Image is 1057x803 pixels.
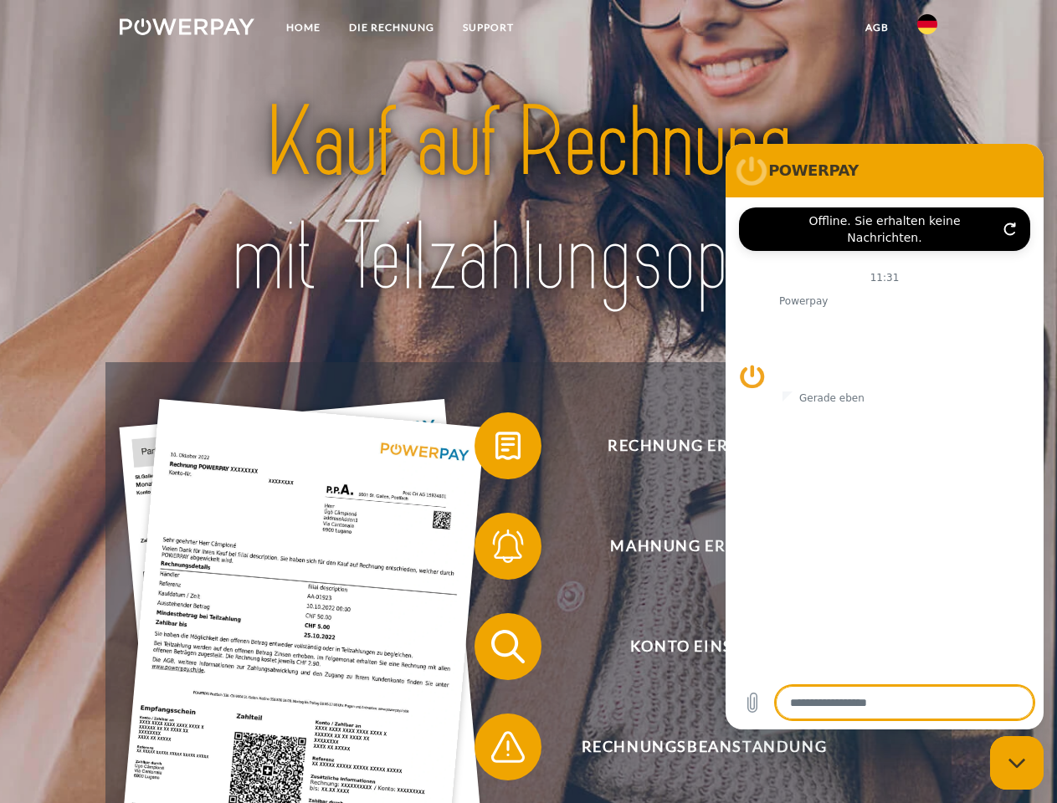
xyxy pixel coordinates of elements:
img: title-powerpay_de.svg [160,80,897,320]
span: Rechnungsbeanstandung [499,713,909,780]
img: logo-powerpay-white.svg [120,18,254,35]
img: qb_warning.svg [487,726,529,768]
a: agb [851,13,903,43]
span: Mahnung erhalten? [499,513,909,580]
iframe: Schaltfläche zum Öffnen des Messaging-Fensters; Konversation läuft [990,736,1044,790]
img: qb_bill.svg [487,425,529,467]
span: Konto einsehen [499,613,909,680]
button: Rechnungsbeanstandung [475,713,910,780]
img: qb_bell.svg [487,525,529,567]
img: de [917,14,937,34]
button: Mahnung erhalten? [475,513,910,580]
button: Konto einsehen [475,613,910,680]
a: SUPPORT [449,13,528,43]
span: Rechnung erhalten? [499,412,909,479]
button: Rechnung erhalten? [475,412,910,479]
a: DIE RECHNUNG [335,13,449,43]
iframe: Messaging-Fenster [726,144,1044,729]
img: qb_search.svg [487,626,529,667]
a: Home [272,13,335,43]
